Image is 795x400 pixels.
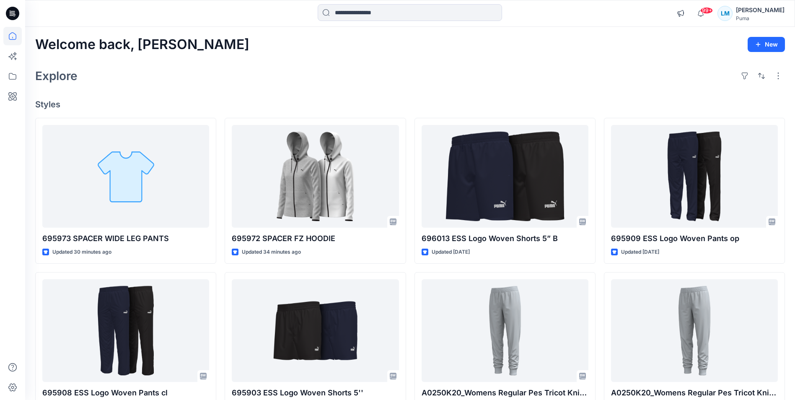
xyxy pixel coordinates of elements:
p: A0250K20_Womens Regular Pes Tricot Knit Pants_Mid Rise_Closed cuff_CV01 [611,387,778,399]
h2: Explore [35,69,78,83]
a: 695972 SPACER FZ HOODIE [232,125,399,228]
p: A0250K20_Womens Regular Pes Tricot Knit Pants_Mid Rise_Closed cuff_CV01 [422,387,588,399]
p: 695973 SPACER WIDE LEG PANTS [42,233,209,244]
h2: Welcome back, [PERSON_NAME] [35,37,249,52]
p: 695903 ESS Logo Woven Shorts 5'' [232,387,399,399]
p: Updated [DATE] [621,248,659,257]
a: 695908 ESS Logo Woven Pants cl [42,279,209,382]
a: A0250K20_Womens Regular Pes Tricot Knit Pants_Mid Rise_Closed cuff_CV01 [611,279,778,382]
p: 695972 SPACER FZ HOODIE [232,233,399,244]
a: 696013 ESS Logo Woven Shorts 5” B [422,125,588,228]
span: 99+ [700,7,713,14]
div: Puma [736,15,785,21]
p: 696013 ESS Logo Woven Shorts 5” B [422,233,588,244]
p: Updated 30 minutes ago [52,248,111,257]
a: A0250K20_Womens Regular Pes Tricot Knit Pants_Mid Rise_Closed cuff_CV01 [422,279,588,382]
p: 695909 ESS Logo Woven Pants op [611,233,778,244]
p: 695908 ESS Logo Woven Pants cl [42,387,209,399]
div: LM [717,6,733,21]
h4: Styles [35,99,785,109]
a: 695909 ESS Logo Woven Pants op [611,125,778,228]
a: 695903 ESS Logo Woven Shorts 5'' [232,279,399,382]
div: [PERSON_NAME] [736,5,785,15]
p: Updated [DATE] [432,248,470,257]
a: 695973 SPACER WIDE LEG PANTS [42,125,209,228]
p: Updated 34 minutes ago [242,248,301,257]
button: New [748,37,785,52]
